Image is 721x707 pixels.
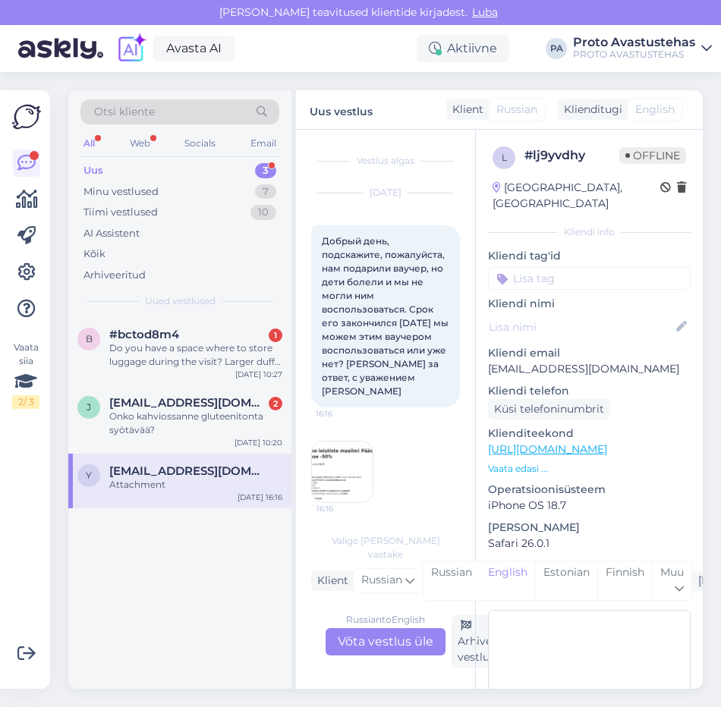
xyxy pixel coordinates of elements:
[238,492,282,503] div: [DATE] 16:16
[12,102,41,131] img: Askly Logo
[423,561,480,600] div: Russian
[488,520,691,536] p: [PERSON_NAME]
[488,498,691,514] p: iPhone OS 18.7
[311,154,460,168] div: Vestlus algas
[488,296,691,312] p: Kliendi nimi
[12,395,39,409] div: 2 / 3
[446,102,483,118] div: Klient
[573,36,695,49] div: Proto Avastustehas
[83,226,140,241] div: AI Assistent
[322,235,451,397] span: Добрый день, подскажите, пожалуйста, нам подарили ваучер, но дети болели и мы не могли ним воспол...
[83,184,159,200] div: Minu vestlused
[493,180,660,212] div: [GEOGRAPHIC_DATA], [GEOGRAPHIC_DATA]
[488,345,691,361] p: Kliendi email
[87,401,91,413] span: j
[311,573,348,589] div: Klient
[535,561,597,600] div: Estonian
[417,35,509,62] div: Aktiivne
[316,408,373,419] span: 16:16
[269,328,282,342] div: 1
[109,478,282,492] div: Attachment
[247,134,279,153] div: Email
[488,426,691,441] p: Klienditeekond
[573,49,695,61] div: PROTO AVASTUSTEHAS
[311,534,460,561] div: Valige [PERSON_NAME] vastake
[94,104,155,120] span: Otsi kliente
[83,247,105,262] div: Kõik
[488,267,691,290] input: Lisa tag
[488,462,691,476] p: Vaata edasi ...
[489,319,673,335] input: Lisa nimi
[235,369,282,380] div: [DATE] 10:27
[524,146,619,165] div: # lj9yvdhy
[250,205,276,220] div: 10
[488,225,691,239] div: Kliendi info
[488,361,691,377] p: [EMAIL_ADDRESS][DOMAIN_NAME]
[109,396,267,410] span: jylhamaaeija@gmail.com
[488,248,691,264] p: Kliendi tag'id
[452,615,512,668] div: Arhiveeri vestlus
[488,482,691,498] p: Operatsioonisüsteem
[468,5,502,19] span: Luba
[502,152,507,163] span: l
[573,36,712,61] a: Proto AvastustehasPROTO AVASTUSTEHAS
[326,628,446,655] div: Võta vestlus üle
[635,102,675,118] span: English
[310,99,373,120] label: Uus vestlus
[546,38,567,59] div: PA
[181,134,219,153] div: Socials
[488,383,691,399] p: Kliendi telefon
[660,565,684,579] span: Muu
[311,186,460,200] div: [DATE]
[83,268,146,283] div: Arhiveeritud
[316,503,373,514] span: 16:16
[235,437,282,448] div: [DATE] 10:20
[83,205,158,220] div: Tiimi vestlused
[109,328,179,341] span: #bctod8m4
[115,33,147,64] img: explore-ai
[83,163,103,178] div: Uus
[109,410,282,437] div: Onko kahviossanne gluteenitonta syötävää?
[86,333,93,344] span: b
[558,102,622,118] div: Klienditugi
[480,561,535,600] div: English
[619,147,686,164] span: Offline
[346,613,425,627] div: Russian to English
[145,294,216,308] span: Uued vestlused
[127,134,153,153] div: Web
[312,441,373,502] img: Attachment
[153,36,235,61] a: Avasta AI
[597,561,652,600] div: Finnish
[488,399,610,419] div: Küsi telefoninumbrit
[80,134,98,153] div: All
[488,442,607,456] a: [URL][DOMAIN_NAME]
[86,470,92,481] span: y
[488,536,691,551] p: Safari 26.0.1
[255,184,276,200] div: 7
[255,163,276,178] div: 3
[109,464,267,478] span: yulyasherba199@gmail.com
[361,572,402,589] span: Russian
[269,397,282,410] div: 2
[109,341,282,369] div: Do you have a space where to store luggage during the visit? Larger duffel bag.
[12,341,39,409] div: Vaata siia
[496,102,537,118] span: Russian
